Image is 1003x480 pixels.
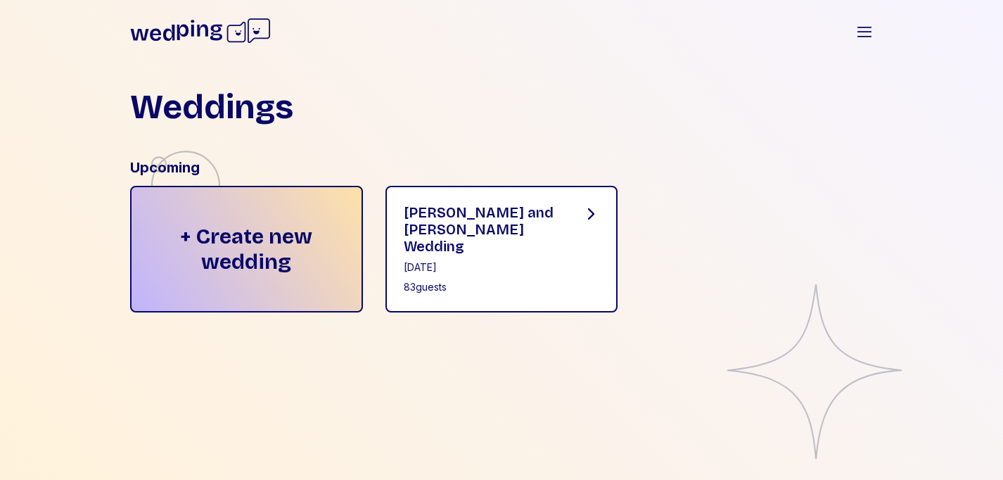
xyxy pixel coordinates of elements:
div: 83 guests [404,280,561,294]
div: [DATE] [404,260,561,274]
div: [PERSON_NAME] and [PERSON_NAME] Wedding [404,204,561,255]
div: + Create new wedding [130,186,363,312]
div: Upcoming [130,158,873,177]
h1: Weddings [130,90,293,124]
